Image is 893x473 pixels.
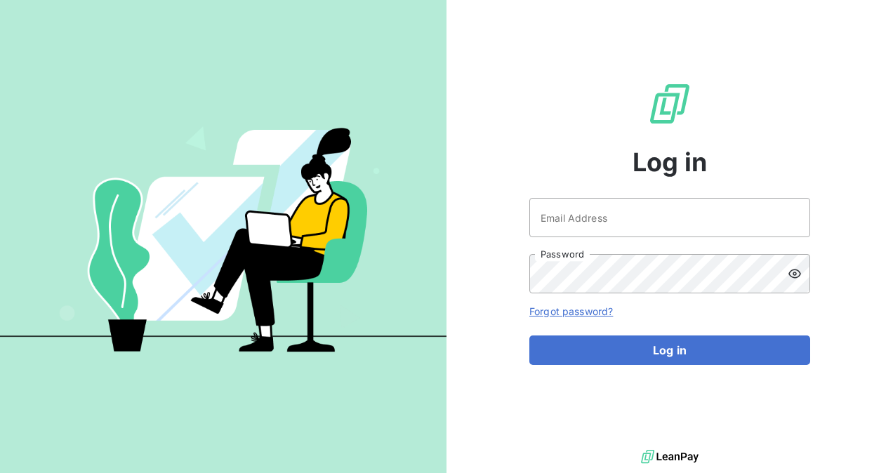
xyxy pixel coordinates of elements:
[647,81,692,126] img: LeanPay Logo
[641,446,699,467] img: logo
[529,305,613,317] a: Forgot password?
[529,335,810,365] button: Log in
[529,198,810,237] input: placeholder
[633,143,708,181] span: Log in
